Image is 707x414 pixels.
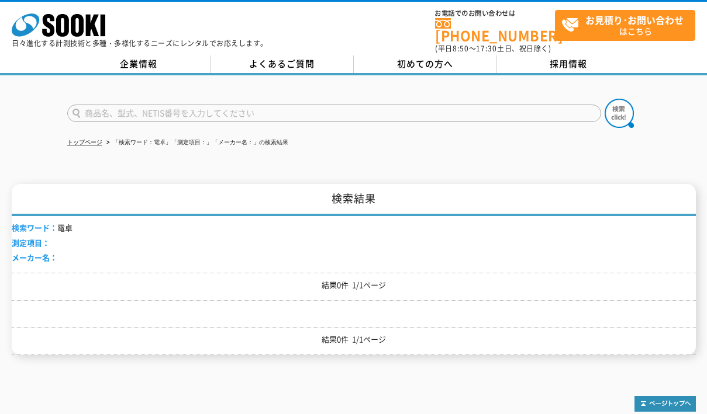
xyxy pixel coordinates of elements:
p: 結果0件 1/1ページ [12,279,696,291]
span: 初めての方へ [397,57,453,70]
a: [PHONE_NUMBER] [435,18,555,42]
input: 商品名、型式、NETIS番号を入力してください [67,105,601,122]
span: お電話でのお問い合わせは [435,10,555,17]
li: 電卓 [12,222,73,234]
span: (平日 ～ 土日、祝日除く) [435,43,551,54]
span: 検索ワード： [12,222,57,233]
span: はこちら [561,11,695,40]
strong: お見積り･お問い合わせ [585,13,684,27]
a: よくあるご質問 [211,55,354,73]
a: 初めての方へ [354,55,497,73]
span: メーカー名： [12,252,57,263]
span: 17:30 [476,43,497,54]
a: 企業情報 [67,55,211,73]
img: btn_search.png [605,99,634,128]
h1: 検索結果 [12,184,696,216]
img: トップページへ [634,396,696,412]
span: 測定項目： [12,237,50,248]
li: 「検索ワード：電卓」「測定項目：」「メーカー名：」の検索結果 [104,137,288,149]
a: トップページ [67,139,102,145]
p: 結果0件 1/1ページ [12,333,696,346]
a: お見積り･お問い合わせはこちら [555,10,695,41]
p: 日々進化する計測技術と多種・多様化するニーズにレンタルでお応えします。 [12,40,268,47]
a: 採用情報 [497,55,640,73]
span: 8:50 [453,43,469,54]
